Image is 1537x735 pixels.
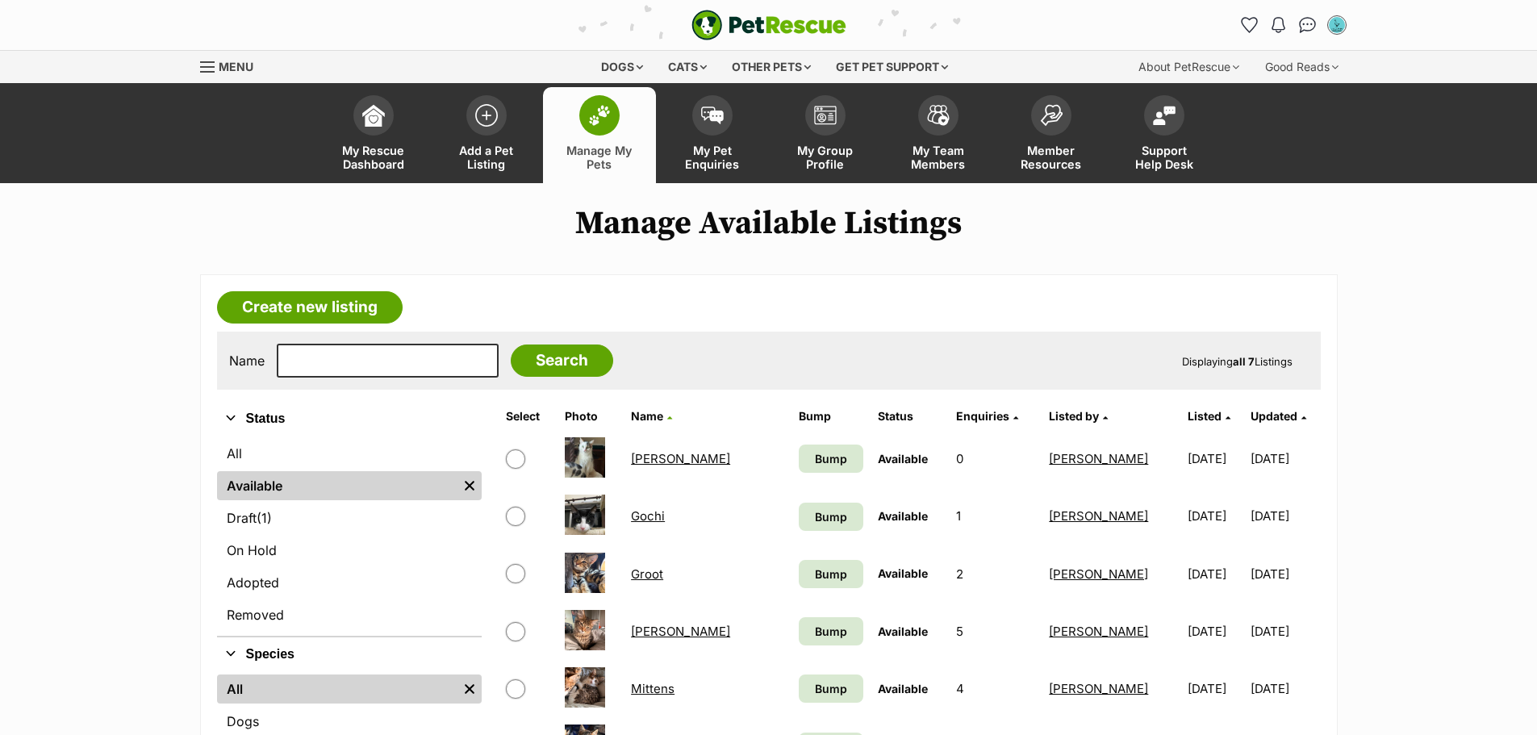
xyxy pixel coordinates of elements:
[950,603,1042,659] td: 5
[229,353,265,368] label: Name
[1049,681,1148,696] a: [PERSON_NAME]
[789,144,862,171] span: My Group Profile
[799,503,862,531] a: Bump
[878,624,928,638] span: Available
[457,674,482,704] a: Remove filter
[1181,603,1249,659] td: [DATE]
[217,600,482,629] a: Removed
[1188,409,1222,423] span: Listed
[950,488,1042,544] td: 1
[1251,409,1306,423] a: Updated
[1128,144,1201,171] span: Support Help Desk
[217,644,482,665] button: Species
[1251,488,1318,544] td: [DATE]
[878,509,928,523] span: Available
[200,51,265,80] a: Menu
[1049,508,1148,524] a: [PERSON_NAME]
[1015,144,1088,171] span: Member Resources
[217,436,482,636] div: Status
[1237,12,1350,38] ul: Account quick links
[825,51,959,83] div: Get pet support
[882,87,995,183] a: My Team Members
[1251,431,1318,487] td: [DATE]
[450,144,523,171] span: Add a Pet Listing
[257,508,272,528] span: (1)
[499,403,557,429] th: Select
[950,546,1042,602] td: 2
[1049,624,1148,639] a: [PERSON_NAME]
[956,409,1018,423] a: Enquiries
[1127,51,1251,83] div: About PetRescue
[1254,51,1350,83] div: Good Reads
[871,403,948,429] th: Status
[1153,106,1176,125] img: help-desk-icon-fdf02630f3aa405de69fd3d07c3f3aa587a6932b1a1747fa1d2bba05be0121f9.svg
[1181,546,1249,602] td: [DATE]
[217,568,482,597] a: Adopted
[815,508,847,525] span: Bump
[799,560,862,588] a: Bump
[1233,355,1255,368] strong: all 7
[815,623,847,640] span: Bump
[950,661,1042,716] td: 4
[217,471,457,500] a: Available
[543,87,656,183] a: Manage My Pets
[799,674,862,703] a: Bump
[799,617,862,645] a: Bump
[950,431,1042,487] td: 0
[631,681,675,696] a: Mittens
[631,409,672,423] a: Name
[995,87,1108,183] a: Member Resources
[1237,12,1263,38] a: Favourites
[927,105,950,126] img: team-members-icon-5396bd8760b3fe7c0b43da4ab00e1e3bb1a5d9ba89233759b79545d2d3fc5d0d.svg
[720,51,822,83] div: Other pets
[1040,104,1063,126] img: member-resources-icon-8e73f808a243e03378d46382f2149f9095a855e16c252ad45f914b54edf8863c.svg
[878,452,928,466] span: Available
[878,682,928,695] span: Available
[799,445,862,473] a: Bump
[691,10,846,40] a: PetRescue
[631,409,663,423] span: Name
[1266,12,1292,38] button: Notifications
[815,680,847,697] span: Bump
[1049,409,1108,423] a: Listed by
[631,508,665,524] a: Gochi
[1295,12,1321,38] a: Conversations
[588,105,611,126] img: manage-my-pets-icon-02211641906a0b7f246fdf0571729dbe1e7629f14944591b6c1af311fb30b64b.svg
[1181,661,1249,716] td: [DATE]
[902,144,975,171] span: My Team Members
[656,87,769,183] a: My Pet Enquiries
[217,439,482,468] a: All
[430,87,543,183] a: Add a Pet Listing
[1108,87,1221,183] a: Support Help Desk
[769,87,882,183] a: My Group Profile
[317,87,430,183] a: My Rescue Dashboard
[1181,488,1249,544] td: [DATE]
[657,51,718,83] div: Cats
[701,106,724,124] img: pet-enquiries-icon-7e3ad2cf08bfb03b45e93fb7055b45f3efa6380592205ae92323e6603595dc1f.svg
[1329,17,1345,33] img: Debbie Sims profile pic
[563,144,636,171] span: Manage My Pets
[792,403,869,429] th: Bump
[217,674,457,704] a: All
[1251,409,1297,423] span: Updated
[878,566,928,580] span: Available
[511,345,613,377] input: Search
[362,104,385,127] img: dashboard-icon-eb2f2d2d3e046f16d808141f083e7271f6b2e854fb5c12c21221c1fb7104beca.svg
[956,409,1009,423] span: translation missing: en.admin.listings.index.attributes.enquiries
[1251,546,1318,602] td: [DATE]
[457,471,482,500] a: Remove filter
[219,60,253,73] span: Menu
[631,566,663,582] a: Groot
[814,106,837,125] img: group-profile-icon-3fa3cf56718a62981997c0bc7e787c4b2cf8bcc04b72c1350f741eb67cf2f40e.svg
[1299,17,1316,33] img: chat-41dd97257d64d25036548639549fe6c8038ab92f7586957e7f3b1b290dea8141.svg
[217,408,482,429] button: Status
[631,451,730,466] a: [PERSON_NAME]
[1251,661,1318,716] td: [DATE]
[691,10,846,40] img: logo-e224e6f780fb5917bec1dbf3a21bbac754714ae5b6737aabdf751b685950b380.svg
[337,144,410,171] span: My Rescue Dashboard
[631,624,730,639] a: [PERSON_NAME]
[1188,409,1230,423] a: Listed
[1049,451,1148,466] a: [PERSON_NAME]
[1181,431,1249,487] td: [DATE]
[558,403,624,429] th: Photo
